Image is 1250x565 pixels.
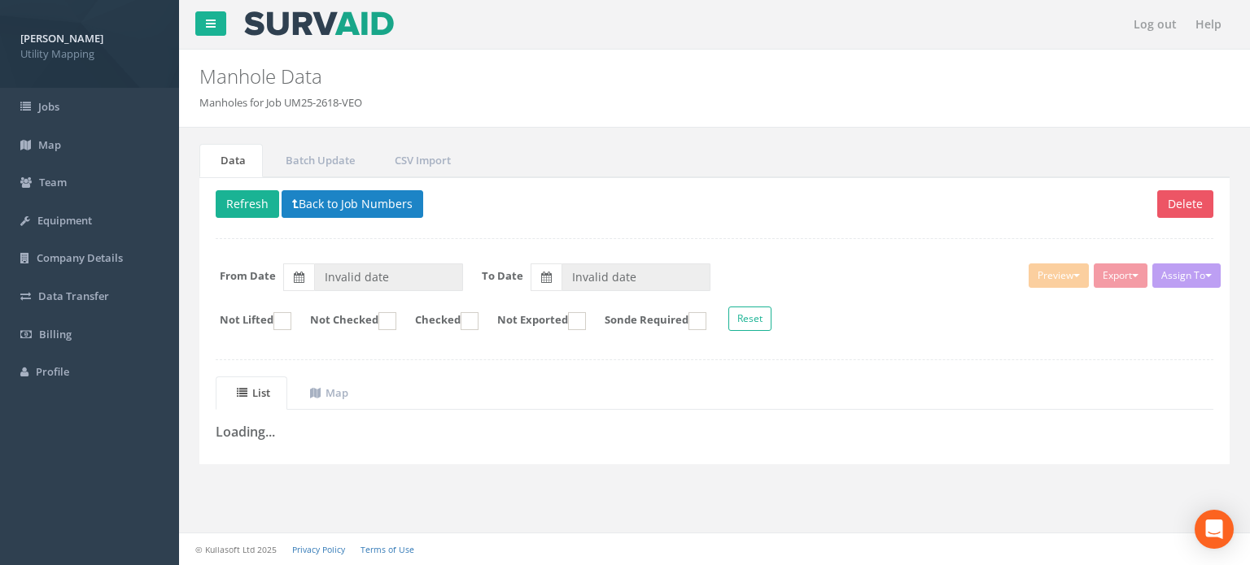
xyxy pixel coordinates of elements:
[203,312,291,330] label: Not Lifted
[728,306,771,331] button: Reset
[1029,263,1089,288] button: Preview
[216,425,1213,440] h3: Loading...
[39,175,67,189] span: Team
[289,376,365,410] a: Map
[20,27,159,61] a: [PERSON_NAME] Utility Mapping
[282,190,423,218] button: Back to Job Numbers
[195,544,277,555] small: © Kullasoft Ltd 2025
[20,46,159,62] span: Utility Mapping
[1094,263,1147,288] button: Export
[399,312,479,330] label: Checked
[38,289,109,303] span: Data Transfer
[361,544,414,555] a: Terms of Use
[1195,510,1234,549] div: Open Intercom Messenger
[199,144,263,177] a: Data
[264,144,372,177] a: Batch Update
[216,376,287,410] a: List
[20,31,103,46] strong: [PERSON_NAME]
[199,95,362,111] li: Manholes for Job UM25-2618-VEO
[38,99,59,114] span: Jobs
[199,66,1054,87] h2: Manhole Data
[314,263,463,291] input: From Date
[482,268,523,284] label: To Date
[38,137,61,152] span: Map
[39,327,72,341] span: Billing
[481,312,586,330] label: Not Exported
[1152,263,1221,288] button: Assign To
[36,364,69,379] span: Profile
[37,213,92,228] span: Equipment
[588,312,706,330] label: Sonde Required
[294,312,396,330] label: Not Checked
[562,263,710,291] input: To Date
[37,250,123,265] span: Company Details
[310,385,348,400] uib-tab-heading: Map
[237,385,270,400] uib-tab-heading: List
[1157,190,1213,218] button: Delete
[374,144,468,177] a: CSV Import
[216,190,279,218] button: Refresh
[292,544,345,555] a: Privacy Policy
[220,268,276,284] label: From Date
